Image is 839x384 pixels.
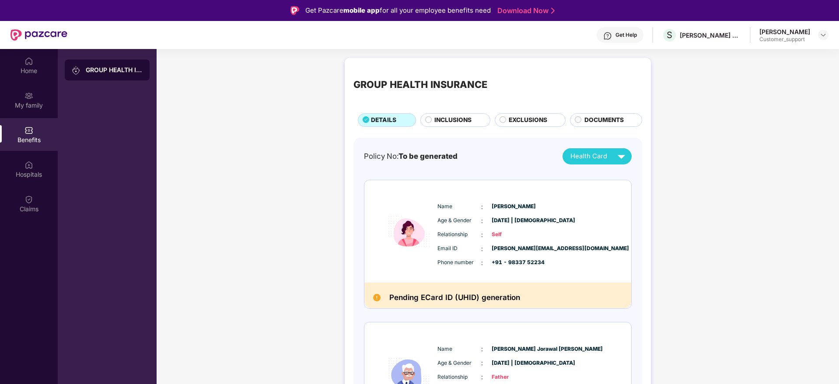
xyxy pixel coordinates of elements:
[72,66,80,75] img: svg+xml;base64,PHN2ZyB3aWR0aD0iMjAiIGhlaWdodD0iMjAiIHZpZXdCb3g9IjAgMCAyMCAyMCIgZmlsbD0ibm9uZSIgeG...
[24,91,33,100] img: svg+xml;base64,PHN2ZyB3aWR0aD0iMjAiIGhlaWdodD0iMjAiIHZpZXdCb3g9IjAgMCAyMCAyMCIgZmlsbD0ibm9uZSIgeG...
[481,202,483,212] span: :
[481,358,483,368] span: :
[437,202,481,211] span: Name
[759,28,810,36] div: [PERSON_NAME]
[437,230,481,239] span: Relationship
[570,151,607,161] span: Health Card
[24,57,33,66] img: svg+xml;base64,PHN2ZyBpZD0iSG9tZSIgeG1sbnM9Imh0dHA6Ly93d3cudzMub3JnLzIwMDAvc3ZnIiB3aWR0aD0iMjAiIG...
[492,230,535,239] span: Self
[437,258,481,267] span: Phone number
[481,344,483,354] span: :
[305,5,491,16] div: Get Pazcare for all your employee benefits need
[481,372,483,382] span: :
[667,30,672,40] span: S
[680,31,741,39] div: [PERSON_NAME] PRODUCTIONS PRIVATE LIMITED
[24,126,33,135] img: svg+xml;base64,PHN2ZyBpZD0iQmVuZWZpdHMiIHhtbG5zPSJodHRwOi8vd3d3LnczLm9yZy8yMDAwL3N2ZyIgd2lkdGg9Ij...
[563,148,632,164] button: Health Card
[492,345,535,353] span: [PERSON_NAME] Jorawal [PERSON_NAME]
[481,258,483,268] span: :
[343,6,380,14] strong: mobile app
[614,149,629,164] img: svg+xml;base64,PHN2ZyB4bWxucz0iaHR0cDovL3d3dy53My5vcmcvMjAwMC9zdmciIHZpZXdCb3g9IjAgMCAyNCAyNCIgd2...
[584,115,624,125] span: DOCUMENTS
[437,216,481,225] span: Age & Gender
[389,291,520,304] h2: Pending ECard ID (UHID) generation
[399,152,458,161] span: To be generated
[509,115,547,125] span: EXCLUSIONS
[481,244,483,254] span: :
[481,216,483,226] span: :
[437,244,481,253] span: Email ID
[437,359,481,367] span: Age & Gender
[290,6,299,15] img: Logo
[24,161,33,169] img: svg+xml;base64,PHN2ZyBpZD0iSG9zcGl0YWxzIiB4bWxucz0iaHR0cDovL3d3dy53My5vcmcvMjAwMC9zdmciIHdpZHRoPS...
[373,294,381,301] img: Pending
[24,195,33,204] img: svg+xml;base64,PHN2ZyBpZD0iQ2xhaW0iIHhtbG5zPSJodHRwOi8vd3d3LnczLm9yZy8yMDAwL3N2ZyIgd2lkdGg9IjIwIi...
[492,373,535,381] span: Father
[820,31,827,38] img: svg+xml;base64,PHN2ZyBpZD0iRHJvcGRvd24tMzJ4MzIiIHhtbG5zPSJodHRwOi8vd3d3LnczLm9yZy8yMDAwL3N2ZyIgd2...
[364,150,458,162] div: Policy No:
[492,244,535,253] span: [PERSON_NAME][EMAIL_ADDRESS][DOMAIN_NAME]
[492,359,535,367] span: [DATE] | [DEMOGRAPHIC_DATA]
[481,230,483,240] span: :
[551,6,555,15] img: Stroke
[497,6,552,15] a: Download Now
[10,29,67,41] img: New Pazcare Logo
[759,36,810,43] div: Customer_support
[383,189,435,274] img: icon
[615,31,637,38] div: Get Help
[492,258,535,267] span: +91 - 98337 52234
[434,115,472,125] span: INCLUSIONS
[86,66,143,74] div: GROUP HEALTH INSURANCE
[353,77,487,92] div: GROUP HEALTH INSURANCE
[437,373,481,381] span: Relationship
[371,115,396,125] span: DETAILS
[437,345,481,353] span: Name
[492,216,535,225] span: [DATE] | [DEMOGRAPHIC_DATA]
[492,202,535,211] span: [PERSON_NAME]
[603,31,612,40] img: svg+xml;base64,PHN2ZyBpZD0iSGVscC0zMngzMiIgeG1sbnM9Imh0dHA6Ly93d3cudzMub3JnLzIwMDAvc3ZnIiB3aWR0aD...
